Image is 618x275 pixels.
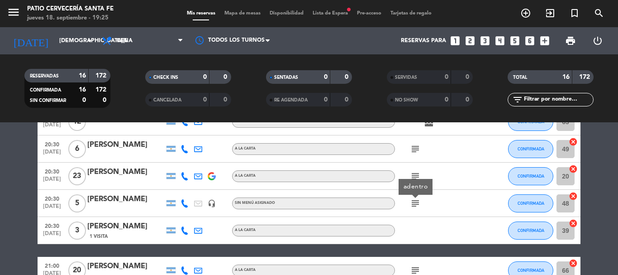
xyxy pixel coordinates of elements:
[524,35,536,47] i: looks_6
[508,222,553,240] button: CONFIRMADA
[479,35,491,47] i: looks_3
[445,96,448,103] strong: 0
[569,192,578,201] i: cancel
[30,98,66,103] span: SIN CONFIRMAR
[235,201,275,205] span: Sin menú asignado
[401,38,446,44] span: Reservas para
[7,5,20,19] i: menu
[395,98,418,102] span: NO SHOW
[594,8,604,19] i: search
[30,74,59,78] span: RESERVADAS
[41,122,63,132] span: [DATE]
[523,95,593,105] input: Filtrar por nombre...
[235,268,256,272] span: A LA CARTA
[545,8,556,19] i: exit_to_app
[395,75,417,80] span: SERVIDAS
[274,98,308,102] span: RE AGENDADA
[30,88,61,92] span: CONFIRMADA
[346,7,352,12] span: fiber_manual_record
[41,220,63,231] span: 20:30
[223,96,229,103] strong: 0
[7,31,55,51] i: [DATE]
[27,14,114,23] div: jueves 18. septiembre - 19:25
[87,193,164,205] div: [PERSON_NAME]
[208,199,216,207] i: headset_mic
[518,201,544,206] span: CONFIRMADA
[518,146,544,151] span: CONFIRMADA
[565,35,576,46] span: print
[41,260,63,270] span: 21:00
[87,221,164,232] div: [PERSON_NAME]
[579,74,592,80] strong: 172
[153,98,181,102] span: CANCELADA
[518,228,544,233] span: CONFIRMADA
[518,174,544,179] span: CONFIRMADA
[569,219,578,228] i: cancel
[153,75,178,80] span: CHECK INS
[508,140,553,158] button: CONFIRMADA
[82,97,86,103] strong: 0
[410,144,421,154] i: subject
[509,35,521,47] i: looks_5
[235,120,256,123] span: A LA CARTA
[87,139,164,151] div: [PERSON_NAME]
[79,87,86,93] strong: 16
[182,11,220,16] span: Mis reservas
[95,87,108,93] strong: 172
[79,72,86,79] strong: 16
[449,35,461,47] i: looks_one
[87,166,164,178] div: [PERSON_NAME]
[41,231,63,241] span: [DATE]
[308,11,352,16] span: Lista de Espera
[41,149,63,159] span: [DATE]
[584,27,611,54] div: LOG OUT
[203,96,207,103] strong: 0
[345,96,350,103] strong: 0
[220,11,265,16] span: Mapa de mesas
[512,94,523,105] i: filter_list
[513,75,527,80] span: TOTAL
[410,198,421,209] i: subject
[68,167,86,185] span: 23
[520,8,531,19] i: add_circle_outline
[235,174,256,178] span: A LA CARTA
[68,194,86,212] span: 5
[68,222,86,240] span: 3
[95,72,108,79] strong: 172
[68,140,86,158] span: 6
[592,35,603,46] i: power_settings_new
[569,259,578,268] i: cancel
[203,74,207,80] strong: 0
[41,193,63,203] span: 20:30
[464,35,476,47] i: looks_two
[404,182,428,192] div: adentro
[41,176,63,187] span: [DATE]
[518,268,544,273] span: CONFIRMADA
[27,5,114,14] div: Patio Cervecería Santa Fe
[208,172,216,180] img: google-logo.png
[324,96,328,103] strong: 0
[7,5,20,22] button: menu
[90,233,108,240] span: 1 Visita
[41,166,63,176] span: 20:30
[466,74,471,80] strong: 0
[345,74,350,80] strong: 0
[466,96,471,103] strong: 0
[87,261,164,272] div: [PERSON_NAME]
[274,75,298,80] span: SENTADAS
[569,164,578,174] i: cancel
[352,11,386,16] span: Pre-acceso
[410,171,421,182] i: subject
[445,74,448,80] strong: 0
[84,35,95,46] i: arrow_drop_down
[265,11,308,16] span: Disponibilidad
[223,74,229,80] strong: 0
[508,194,553,212] button: CONFIRMADA
[539,35,551,47] i: add_box
[103,97,108,103] strong: 0
[386,11,436,16] span: Tarjetas de regalo
[235,228,256,232] span: A LA CARTA
[41,203,63,214] span: [DATE]
[494,35,506,47] i: looks_4
[508,167,553,185] button: CONFIRMADA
